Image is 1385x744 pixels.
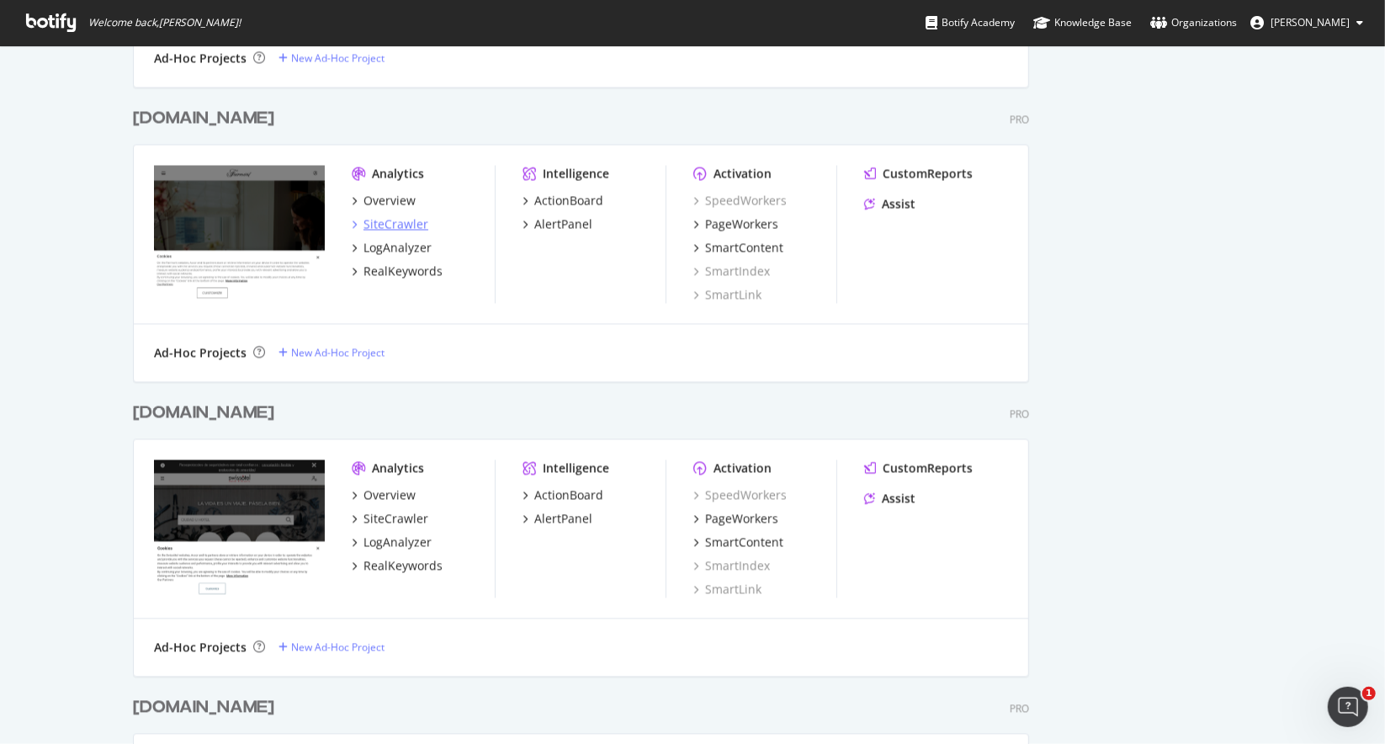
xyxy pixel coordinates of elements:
a: SpeedWorkers [693,192,787,209]
a: RealKeywords [352,263,443,279]
span: Welcome back, [PERSON_NAME] ! [88,16,241,29]
a: PageWorkers [693,510,778,527]
div: Pro [1010,701,1029,715]
a: Assist [864,490,915,507]
a: SmartLink [693,581,761,598]
a: Overview [352,192,416,209]
div: LogAnalyzer [363,534,432,550]
a: SiteCrawler [352,510,428,527]
a: [DOMAIN_NAME] [133,695,281,720]
a: [DOMAIN_NAME] [133,401,281,425]
div: PageWorkers [705,215,778,232]
div: Analytics [372,165,424,182]
iframe: Intercom live chat [1328,687,1368,727]
div: Ad-Hoc Projects [154,344,247,361]
div: Pro [1010,407,1029,421]
a: SmartIndex [693,263,770,279]
img: fairmont.com [154,165,325,301]
a: AlertPanel [523,215,592,232]
div: AlertPanel [534,215,592,232]
div: Ad-Hoc Projects [154,639,247,656]
div: New Ad-Hoc Project [291,50,385,65]
div: SiteCrawler [363,215,428,232]
a: CustomReports [864,165,973,182]
a: SmartContent [693,534,783,550]
div: New Ad-Hoc Project [291,640,385,654]
div: Intelligence [543,165,609,182]
div: RealKeywords [363,263,443,279]
div: Ad-Hoc Projects [154,50,247,66]
div: LogAnalyzer [363,239,432,256]
a: New Ad-Hoc Project [279,345,385,359]
div: Activation [714,165,772,182]
div: Overview [363,486,416,503]
div: PageWorkers [705,510,778,527]
div: Knowledge Base [1033,14,1132,31]
a: LogAnalyzer [352,239,432,256]
div: AlertPanel [534,510,592,527]
div: ActionBoard [534,486,603,503]
div: Pro [1010,112,1029,126]
div: ActionBoard [534,192,603,209]
a: SmartContent [693,239,783,256]
div: [DOMAIN_NAME] [133,695,274,720]
a: ActionBoard [523,486,603,503]
a: New Ad-Hoc Project [279,640,385,654]
div: Intelligence [543,460,609,476]
div: CustomReports [883,460,973,476]
span: Steffie Kronek [1271,15,1350,29]
div: Assist [882,195,915,212]
div: Overview [363,192,416,209]
a: AlertPanel [523,510,592,527]
a: New Ad-Hoc Project [279,50,385,65]
div: Organizations [1150,14,1237,31]
a: LogAnalyzer [352,534,432,550]
a: SmartLink [693,286,761,303]
a: PageWorkers [693,215,778,232]
a: SpeedWorkers [693,486,787,503]
div: Analytics [372,460,424,476]
div: CustomReports [883,165,973,182]
a: SiteCrawler [352,215,428,232]
div: [DOMAIN_NAME] [133,106,274,130]
button: [PERSON_NAME] [1237,9,1377,36]
div: Botify Academy [926,14,1015,31]
img: www.swissotel.es [154,460,325,596]
a: Overview [352,486,416,503]
div: RealKeywords [363,557,443,574]
a: ActionBoard [523,192,603,209]
a: CustomReports [864,460,973,476]
a: [DOMAIN_NAME] [133,106,281,130]
div: [DOMAIN_NAME] [133,401,274,425]
div: SmartContent [705,239,783,256]
a: SmartIndex [693,557,770,574]
div: SmartContent [705,534,783,550]
div: New Ad-Hoc Project [291,345,385,359]
div: SiteCrawler [363,510,428,527]
a: Assist [864,195,915,212]
a: RealKeywords [352,557,443,574]
div: Activation [714,460,772,476]
span: 1 [1362,687,1376,700]
div: Assist [882,490,915,507]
